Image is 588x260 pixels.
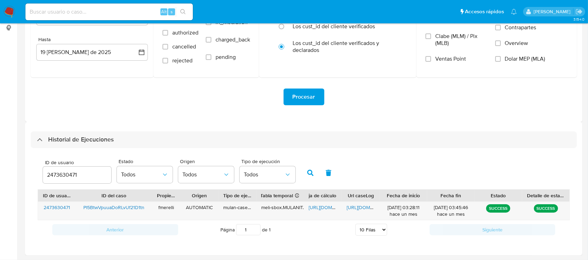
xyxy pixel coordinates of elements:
p: florencia.merelli@mercadolibre.com [534,8,573,15]
span: Alt [161,8,167,15]
button: search-icon [176,7,190,17]
a: Salir [575,8,583,15]
a: Notificaciones [511,9,517,15]
span: s [171,8,173,15]
input: Buscar usuario o caso... [25,7,193,16]
span: Accesos rápidos [465,8,504,15]
span: 3.154.0 [573,16,585,22]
